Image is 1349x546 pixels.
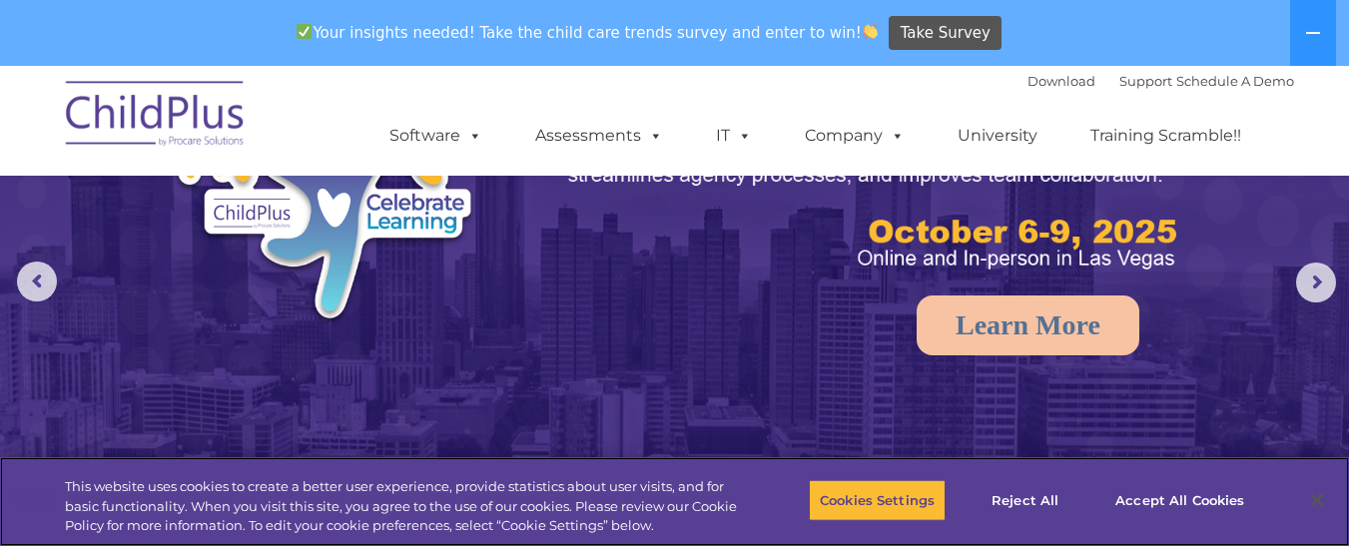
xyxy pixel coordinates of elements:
[696,116,772,156] a: IT
[369,116,502,156] a: Software
[1119,73,1172,89] a: Support
[1027,73,1294,89] font: |
[809,479,946,521] button: Cookies Settings
[278,132,338,147] span: Last name
[515,116,683,156] a: Assessments
[289,13,887,52] span: Your insights needed! Take the child care trends survey and enter to win!
[56,67,256,167] img: ChildPlus by Procare Solutions
[917,295,1139,355] a: Learn More
[785,116,925,156] a: Company
[963,479,1087,521] button: Reject All
[863,24,878,39] img: 👏
[297,24,312,39] img: ✅
[1070,116,1261,156] a: Training Scramble!!
[901,16,991,51] span: Take Survey
[889,16,1002,51] a: Take Survey
[1176,73,1294,89] a: Schedule A Demo
[65,477,742,536] div: This website uses cookies to create a better user experience, provide statistics about user visit...
[1104,479,1255,521] button: Accept All Cookies
[938,116,1057,156] a: University
[1027,73,1095,89] a: Download
[1295,478,1339,522] button: Close
[278,214,362,229] span: Phone number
